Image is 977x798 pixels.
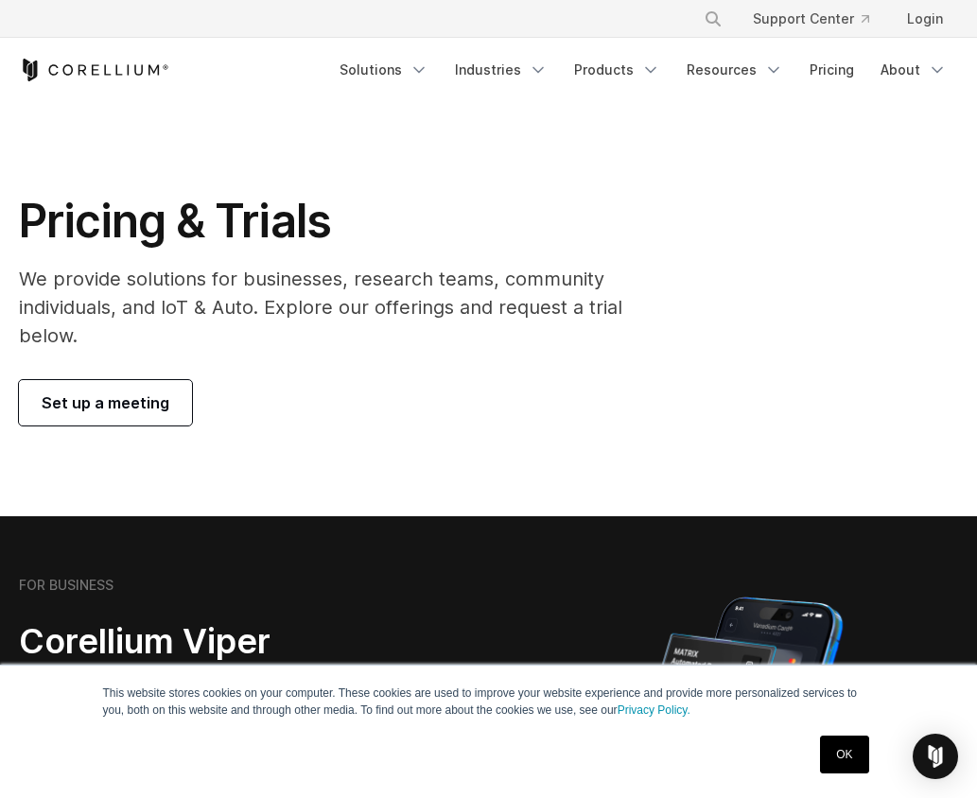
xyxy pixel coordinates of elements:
a: Privacy Policy. [618,703,690,717]
a: OK [820,736,868,773]
a: Resources [675,53,794,87]
a: Products [563,53,672,87]
button: Search [696,2,730,36]
a: Login [892,2,958,36]
h1: Pricing & Trials [19,193,633,250]
p: We provide solutions for businesses, research teams, community individuals, and IoT & Auto. Explo... [19,265,633,350]
a: Set up a meeting [19,380,192,425]
a: About [869,53,958,87]
a: Support Center [738,2,884,36]
h2: Corellium Viper [19,620,398,663]
p: This website stores cookies on your computer. These cookies are used to improve your website expe... [103,685,875,719]
a: Solutions [328,53,440,87]
a: Corellium Home [19,59,169,81]
h6: FOR BUSINESS [19,577,113,594]
div: Navigation Menu [328,53,958,87]
div: Navigation Menu [681,2,958,36]
a: Pricing [798,53,865,87]
a: Industries [444,53,559,87]
div: Open Intercom Messenger [913,734,958,779]
span: Set up a meeting [42,391,169,414]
